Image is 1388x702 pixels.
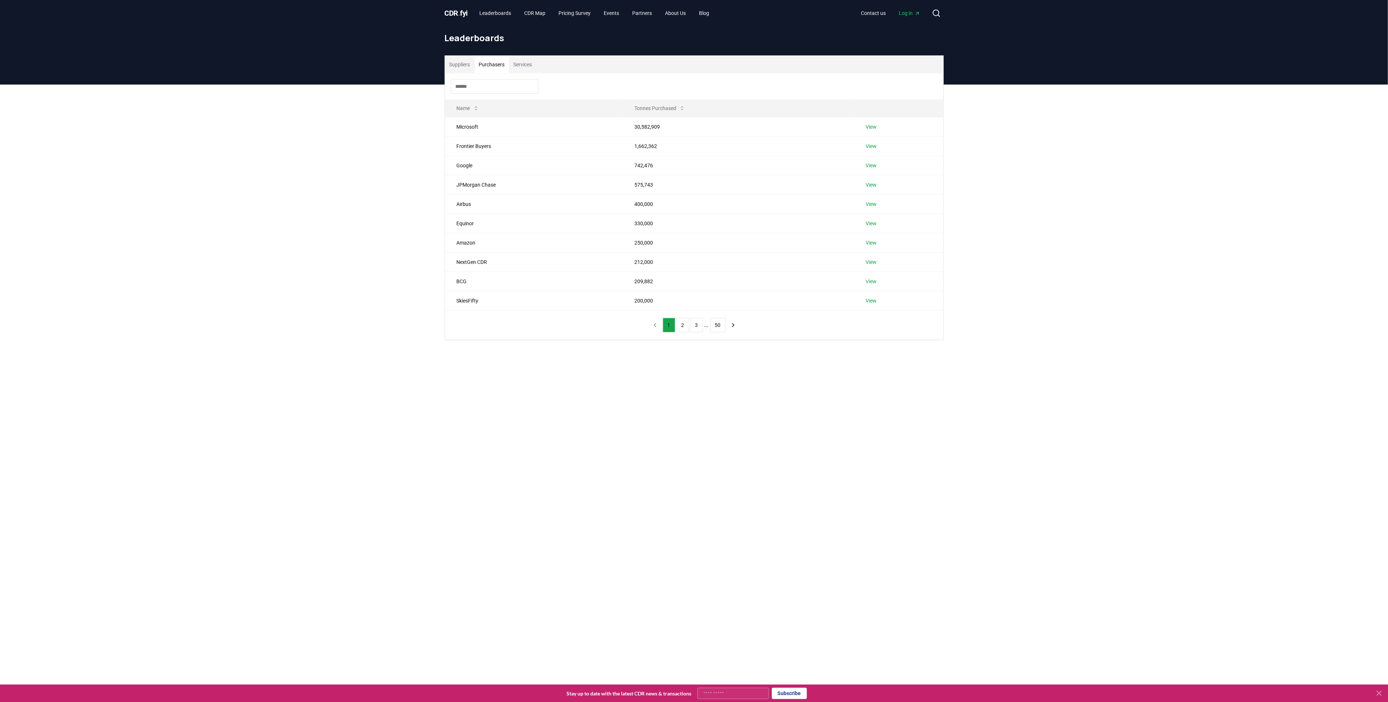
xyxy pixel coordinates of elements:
a: View [866,258,877,266]
td: 212,000 [623,252,854,272]
a: Log in [893,7,926,20]
td: 742,476 [623,156,854,175]
button: 50 [710,318,726,332]
a: CDR.fyi [445,8,468,18]
nav: Main [473,7,715,20]
a: Contact us [855,7,892,20]
a: View [866,200,877,208]
a: View [866,239,877,246]
button: Name [451,101,485,116]
td: Frontier Buyers [445,136,623,156]
span: CDR fyi [445,9,468,17]
td: NextGen CDR [445,252,623,272]
button: 1 [663,318,675,332]
a: Blog [693,7,715,20]
a: Leaderboards [473,7,517,20]
td: 250,000 [623,233,854,252]
td: SkiesFifty [445,291,623,310]
td: 575,743 [623,175,854,194]
a: View [866,220,877,227]
button: 2 [677,318,689,332]
td: 30,582,909 [623,117,854,136]
a: Pricing Survey [553,7,596,20]
td: Microsoft [445,117,623,136]
a: View [866,123,877,130]
td: BCG [445,272,623,291]
button: 3 [691,318,703,332]
td: Airbus [445,194,623,214]
td: 330,000 [623,214,854,233]
a: View [866,278,877,285]
td: 400,000 [623,194,854,214]
td: 1,662,362 [623,136,854,156]
td: JPMorgan Chase [445,175,623,194]
button: Purchasers [475,56,509,73]
a: View [866,297,877,304]
td: Equinor [445,214,623,233]
button: Tonnes Purchased [629,101,691,116]
li: ... [704,321,709,329]
td: Amazon [445,233,623,252]
a: About Us [659,7,692,20]
span: . [458,9,460,17]
button: Suppliers [445,56,475,73]
td: 200,000 [623,291,854,310]
td: Google [445,156,623,175]
a: Partners [626,7,658,20]
a: CDR Map [518,7,551,20]
span: Log in [899,9,920,17]
button: Services [509,56,537,73]
a: View [866,181,877,188]
button: next page [727,318,739,332]
a: View [866,143,877,150]
a: Events [598,7,625,20]
td: 209,882 [623,272,854,291]
h1: Leaderboards [445,32,944,44]
a: View [866,162,877,169]
nav: Main [855,7,926,20]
